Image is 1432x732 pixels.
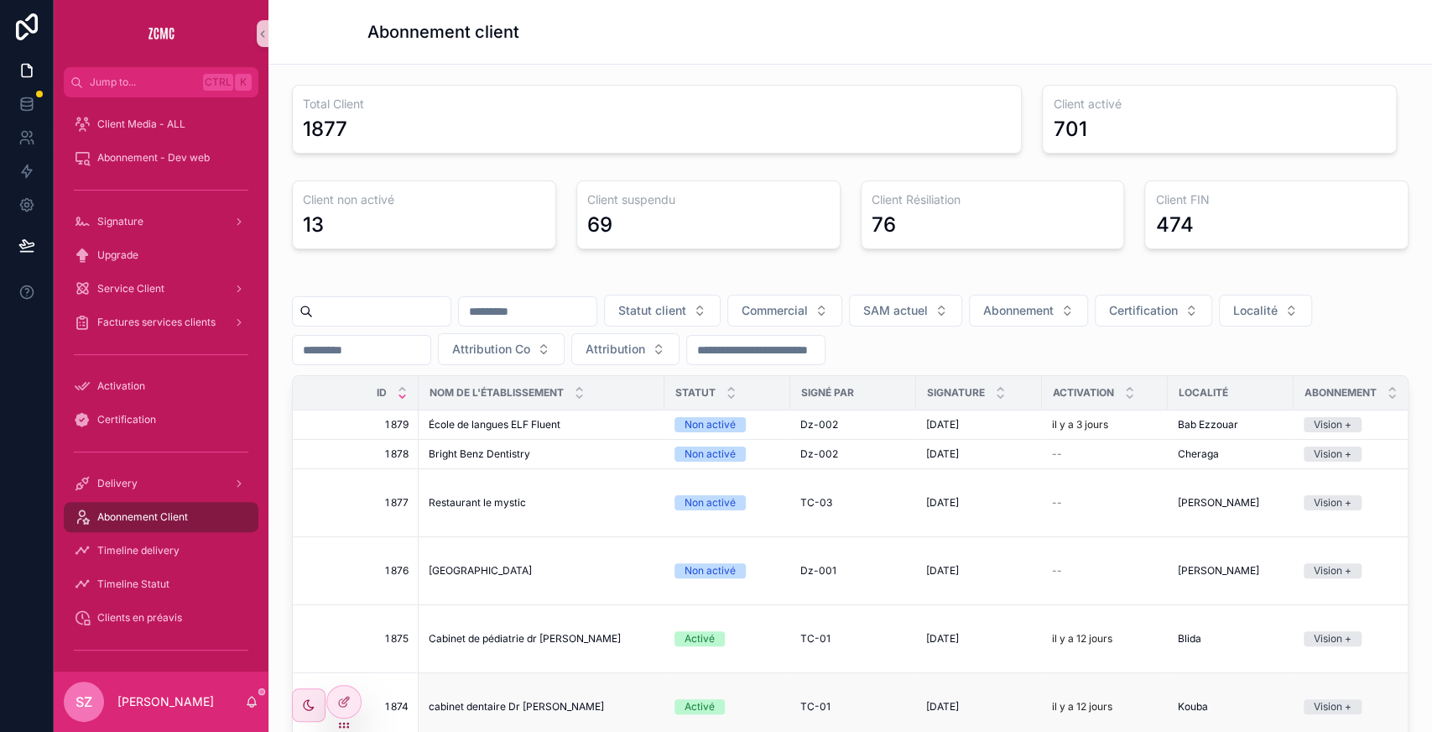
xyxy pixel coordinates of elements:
h3: Client non activé [303,191,545,208]
div: Activé [685,699,715,714]
span: Service Client [97,282,164,295]
a: -- [1052,496,1158,510]
button: Select Button [727,295,842,327]
span: Dz-001 [800,564,836,578]
div: Vision + [1314,447,1351,462]
span: [DATE] [926,632,959,646]
span: Ctrl [203,74,233,91]
span: -- [1052,564,1062,578]
span: Timeline Statut [97,578,169,591]
span: TC-03 [800,496,832,510]
span: Cheraga [1178,447,1219,461]
a: Activation [64,371,258,401]
span: Signature [97,215,143,228]
div: 1877 [303,116,347,143]
button: Select Button [849,295,962,327]
span: 1 877 [313,496,409,510]
span: Clients en préavis [97,611,182,625]
a: Signature [64,207,258,237]
span: SAM actuel [863,302,928,319]
a: [DATE] [926,447,1032,461]
span: Localité [1233,302,1278,319]
span: K [237,76,250,89]
span: Bright Benz Dentistry [429,447,530,461]
a: il y a 12 jours [1052,700,1158,714]
a: il y a 12 jours [1052,632,1158,646]
span: Signé par [801,386,854,400]
span: Bab Ezzouar [1178,418,1238,431]
span: -- [1052,447,1062,461]
a: Non activé [674,417,780,432]
button: Select Button [1219,295,1312,327]
span: Attribution Co [452,341,530,358]
a: Vision + [1304,447,1409,462]
a: Certification [64,405,258,435]
span: Restaurant le mystic [429,496,526,510]
a: Non activé [674,447,780,462]
span: SZ [76,692,92,712]
span: Certification [97,413,156,426]
span: [DATE] [926,447,959,461]
a: Restaurant le mystic [429,496,654,510]
span: [GEOGRAPHIC_DATA] [429,564,532,578]
span: Abonnement [983,302,1054,319]
a: il y a 3 jours [1052,418,1158,431]
div: 13 [303,212,324,238]
span: Statut [675,386,716,400]
span: Abonnement [1304,386,1377,400]
div: Vision + [1314,417,1351,432]
p: il y a 12 jours [1052,632,1112,646]
span: Abonnement Client [97,510,188,524]
span: Factures services clients [97,316,216,329]
div: 69 [587,212,612,238]
span: [DATE] [926,418,959,431]
span: Localité [1179,386,1228,400]
p: il y a 12 jours [1052,700,1112,714]
div: Vision + [1314,699,1351,714]
a: 1 875 [313,632,409,646]
div: Vision + [1314,563,1351,578]
button: Select Button [438,333,565,365]
span: Client Media - ALL [97,118,185,131]
span: 1 879 [313,418,409,431]
span: Dz-002 [800,447,838,461]
h3: Client FIN [1155,191,1398,208]
a: Abonnement Client [64,502,258,532]
span: Upgrade [97,248,138,262]
a: Cheraga [1178,447,1284,461]
p: [PERSON_NAME] [117,693,214,710]
div: 701 [1053,116,1086,143]
span: Kouba [1178,700,1208,714]
a: 1 878 [313,447,409,461]
span: Jump to... [90,76,196,89]
a: Abonnement - Dev web [64,143,258,173]
button: Select Button [1095,295,1212,327]
span: cabinet dentaire Dr [PERSON_NAME] [429,700,604,714]
a: Delivery [64,468,258,499]
div: Non activé [685,495,736,510]
span: TC-01 [800,700,831,714]
span: Delivery [97,477,138,490]
a: Vision + [1304,631,1409,646]
a: [PERSON_NAME] [1178,496,1284,510]
a: École de langues ELF Fluent [429,418,654,431]
button: Jump to...CtrlK [64,67,258,97]
span: [DATE] [926,564,959,578]
div: Vision + [1314,495,1351,510]
a: [DATE] [926,564,1032,578]
a: TC-01 [800,632,906,646]
span: ID [377,386,387,400]
span: Certification [1109,302,1178,319]
div: 474 [1155,212,1193,238]
a: [DATE] [926,418,1032,431]
span: Activation [1053,386,1114,400]
div: scrollable content [54,97,268,672]
a: Upgrade [64,240,258,270]
a: Vision + [1304,495,1409,510]
p: il y a 3 jours [1052,418,1108,431]
a: Timeline delivery [64,536,258,566]
div: 76 [872,212,896,238]
a: [DATE] [926,700,1032,714]
span: Statut client [618,302,686,319]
